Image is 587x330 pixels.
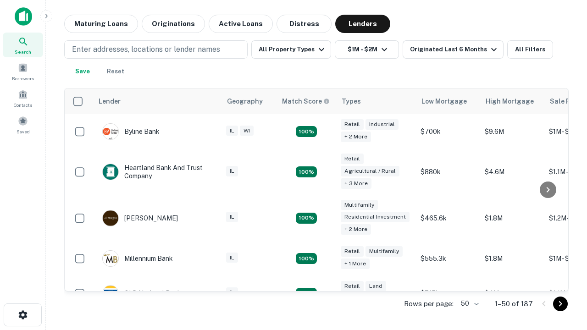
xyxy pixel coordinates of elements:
div: Heartland Bank And Trust Company [102,164,212,180]
div: Matching Properties: 17, hasApolloMatch: undefined [296,166,317,177]
div: Millennium Bank [102,250,173,267]
div: IL [226,253,238,263]
button: Go to next page [553,297,568,311]
th: Types [336,88,416,114]
button: Active Loans [209,15,273,33]
div: + 2 more [341,132,371,142]
div: Retail [341,154,364,164]
span: Saved [17,128,30,135]
button: Save your search to get updates of matches that match your search criteria. [68,62,97,81]
div: Retail [341,119,364,130]
div: Agricultural / Rural [341,166,399,176]
img: picture [103,286,118,301]
a: Search [3,33,43,57]
div: + 1 more [341,258,370,269]
div: Low Mortgage [421,96,467,107]
img: capitalize-icon.png [15,7,32,26]
div: Matching Properties: 16, hasApolloMatch: undefined [296,253,317,264]
th: High Mortgage [480,88,544,114]
h6: Match Score [282,96,328,106]
p: Enter addresses, locations or lender names [72,44,220,55]
td: $4.6M [480,149,544,195]
span: Contacts [14,101,32,109]
button: All Property Types [251,40,331,59]
button: Reset [101,62,130,81]
div: OLD National Bank [102,285,181,302]
div: Multifamily [341,200,378,210]
button: Maturing Loans [64,15,138,33]
div: WI [240,126,254,136]
img: picture [103,124,118,139]
span: Search [15,48,31,55]
button: Originated Last 6 Months [403,40,504,59]
a: Saved [3,112,43,137]
iframe: Chat Widget [541,257,587,301]
th: Geography [222,88,277,114]
div: Geography [227,96,263,107]
td: $880k [416,149,480,195]
a: Borrowers [3,59,43,84]
p: Rows per page: [404,298,454,309]
span: Borrowers [12,75,34,82]
th: Lender [93,88,222,114]
p: 1–50 of 187 [495,298,533,309]
div: Originated Last 6 Months [410,44,499,55]
th: Capitalize uses an advanced AI algorithm to match your search with the best lender. The match sco... [277,88,336,114]
div: + 2 more [341,224,371,235]
div: Types [342,96,361,107]
button: Distress [277,15,332,33]
button: Lenders [335,15,390,33]
div: IL [226,287,238,298]
div: Matching Properties: 20, hasApolloMatch: undefined [296,126,317,137]
div: Retail [341,281,364,291]
td: $4M [480,276,544,311]
td: $715k [416,276,480,311]
img: picture [103,164,118,180]
div: IL [226,126,238,136]
div: 50 [457,297,480,310]
div: Matching Properties: 27, hasApolloMatch: undefined [296,213,317,224]
div: Retail [341,246,364,257]
div: + 3 more [341,178,371,189]
td: $1.8M [480,195,544,242]
div: Matching Properties: 18, hasApolloMatch: undefined [296,288,317,299]
button: Originations [142,15,205,33]
div: Byline Bank [102,123,160,140]
button: All Filters [507,40,553,59]
button: Enter addresses, locations or lender names [64,40,248,59]
div: IL [226,166,238,176]
div: Residential Investment [341,212,410,222]
div: [PERSON_NAME] [102,210,178,226]
button: $1M - $2M [335,40,399,59]
a: Contacts [3,86,43,110]
div: High Mortgage [486,96,534,107]
div: Industrial [365,119,399,130]
th: Low Mortgage [416,88,480,114]
img: picture [103,251,118,266]
div: Lender [99,96,121,107]
div: IL [226,212,238,222]
td: $1.8M [480,241,544,276]
td: $555.3k [416,241,480,276]
img: picture [103,210,118,226]
td: $700k [416,114,480,149]
div: Land [365,281,386,291]
div: Multifamily [365,246,403,257]
div: Capitalize uses an advanced AI algorithm to match your search with the best lender. The match sco... [282,96,330,106]
td: $465.6k [416,195,480,242]
td: $9.6M [480,114,544,149]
